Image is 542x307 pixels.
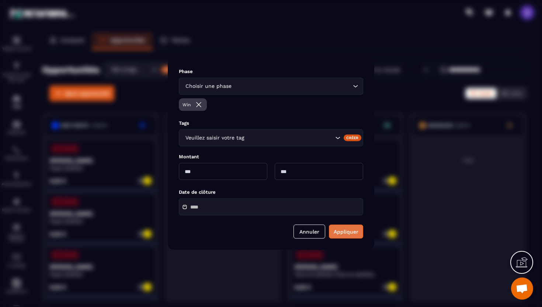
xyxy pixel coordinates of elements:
[233,82,351,90] input: Search for option
[246,134,333,142] input: Search for option
[511,277,533,300] div: Ouvrir le chat
[293,225,325,239] button: Annuler
[179,69,363,74] p: Phase
[329,225,363,239] button: Appliquer
[179,120,363,126] p: Tags
[179,189,363,195] p: Date de clôture
[184,134,246,142] span: Veuillez saisir votre tag
[344,134,362,141] div: Créer
[184,82,233,90] span: Choisir une phase
[179,154,363,159] p: Montant
[179,78,363,95] div: Search for option
[179,130,363,146] div: Search for option
[183,102,191,107] p: Win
